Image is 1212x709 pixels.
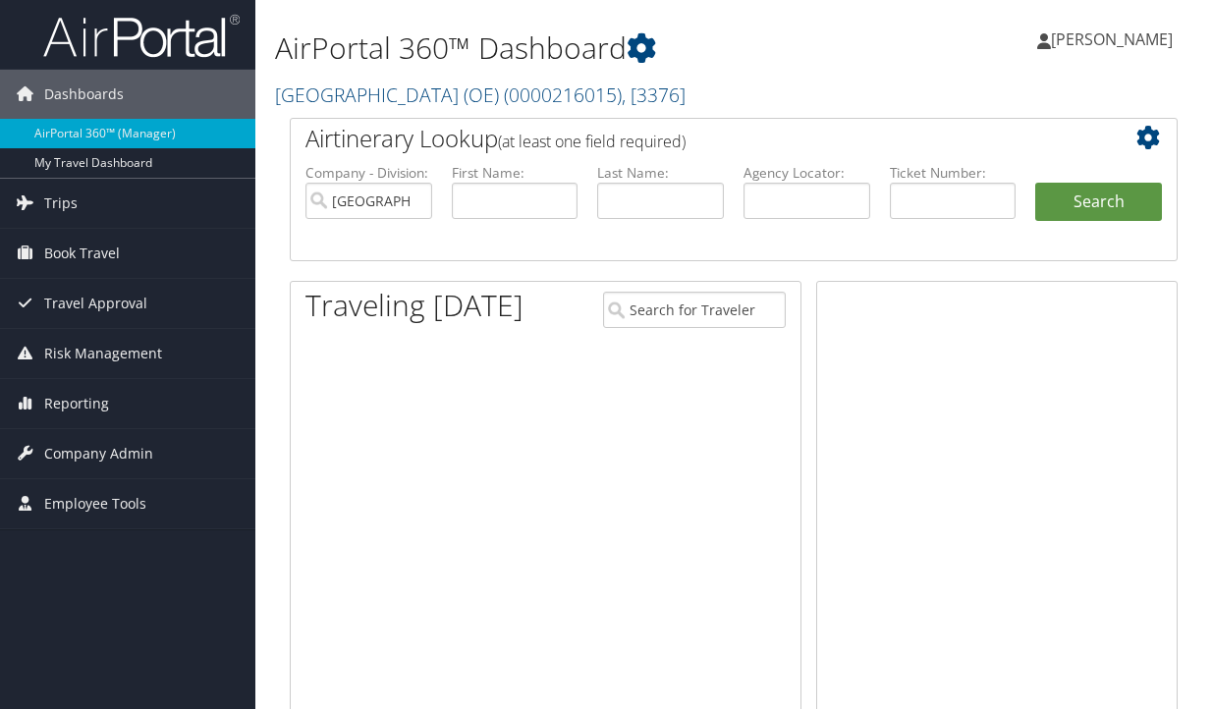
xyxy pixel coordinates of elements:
span: Book Travel [44,229,120,278]
img: airportal-logo.png [43,13,240,59]
span: Dashboards [44,70,124,119]
span: (at least one field required) [498,131,686,152]
label: Last Name: [597,163,724,183]
h1: AirPortal 360™ Dashboard [275,27,887,69]
label: Ticket Number: [890,163,1017,183]
span: Employee Tools [44,479,146,528]
span: Travel Approval [44,279,147,328]
h2: Airtinerary Lookup [305,122,1088,155]
span: Reporting [44,379,109,428]
span: Risk Management [44,329,162,378]
span: Trips [44,179,78,228]
input: Search for Traveler [603,292,786,328]
span: Company Admin [44,429,153,478]
a: [PERSON_NAME] [1037,10,1192,69]
h1: Traveling [DATE] [305,285,523,326]
a: [GEOGRAPHIC_DATA] (OE) [275,82,686,108]
button: Search [1035,183,1162,222]
span: ( 0000216015 ) [504,82,622,108]
label: Agency Locator: [744,163,870,183]
span: [PERSON_NAME] [1051,28,1173,50]
span: , [ 3376 ] [622,82,686,108]
label: Company - Division: [305,163,432,183]
label: First Name: [452,163,578,183]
